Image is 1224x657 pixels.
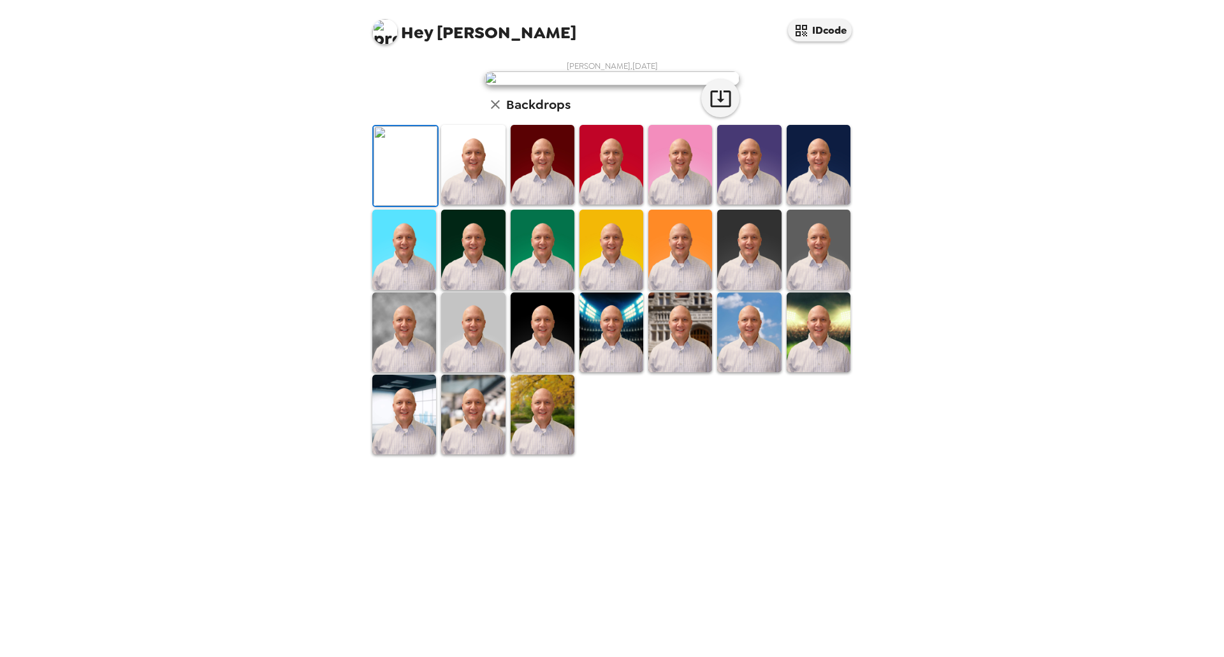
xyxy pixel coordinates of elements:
[374,126,437,206] img: Original
[401,21,433,44] span: Hey
[484,71,739,85] img: user
[506,94,571,115] h6: Backdrops
[567,61,658,71] span: [PERSON_NAME] , [DATE]
[372,19,398,45] img: profile pic
[788,19,852,41] button: IDcode
[372,13,576,41] span: [PERSON_NAME]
